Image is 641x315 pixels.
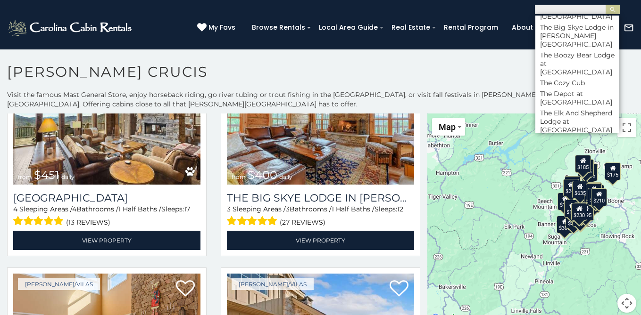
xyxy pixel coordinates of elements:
div: $245 [563,178,579,196]
img: Cucumber Tree Lodge [13,59,200,185]
a: My Favs [197,23,238,33]
div: $565 [585,182,601,200]
a: Real Estate [387,20,435,35]
span: 1 Half Baths / [332,205,375,213]
a: [GEOGRAPHIC_DATA] [13,192,200,204]
span: 3 [227,205,231,213]
button: Toggle fullscreen view [617,118,636,137]
div: $230 [566,210,582,228]
div: $395 [577,202,593,220]
span: (27 reviews) [280,216,325,228]
div: $199 [572,209,588,226]
span: from [18,173,32,180]
div: $425 [585,183,601,201]
span: daily [279,173,292,180]
h3: The Big Skye Lodge in Valle Crucis [227,192,414,204]
img: The Big Skye Lodge in Valle Crucis [227,59,414,185]
span: $400 [248,168,277,182]
h3: Cucumber Tree Lodge [13,192,200,204]
a: About [507,20,538,35]
a: The Big Skye Lodge in [PERSON_NAME][GEOGRAPHIC_DATA] [227,192,414,204]
button: Map camera controls [617,294,636,313]
div: $155 [582,163,598,181]
img: mail-regular-white.png [624,23,634,33]
a: Browse Rentals [247,20,310,35]
li: The Elk And Shepherd Lodge at [GEOGRAPHIC_DATA] [535,109,619,134]
span: 12 [397,205,403,213]
div: $175 [605,162,621,180]
a: Add to favorites [176,279,195,299]
a: [PERSON_NAME]/Vilas [18,278,100,290]
div: $190 [557,192,573,210]
li: The Boozy Bear Lodge at [GEOGRAPHIC_DATA] [535,51,619,76]
div: $230 [571,203,587,221]
a: Local Area Guide [314,20,383,35]
div: $170 [564,200,580,218]
span: from [232,173,246,180]
a: Cucumber Tree Lodge from $451 daily [13,59,200,185]
div: $185 [578,159,594,177]
li: The Big Skye Lodge in [PERSON_NAME][GEOGRAPHIC_DATA] [535,23,619,48]
button: Change map style [432,118,465,136]
li: The Depot at [GEOGRAPHIC_DATA] [535,89,619,106]
div: $210 [588,187,604,205]
div: $210 [591,188,607,206]
span: $451 [34,168,59,182]
span: Map [439,122,456,132]
a: [PERSON_NAME]/Vilas [232,278,314,290]
div: $300 [557,215,573,233]
span: 3 [286,205,290,213]
a: The Big Skye Lodge in Valle Crucis from $400 daily [227,59,414,185]
div: $410 [579,192,595,210]
span: (13 reviews) [66,216,110,228]
span: 4 [13,205,17,213]
div: Sleeping Areas / Bathrooms / Sleeps: [13,204,200,228]
a: View Property [13,231,200,250]
a: View Property [227,231,414,250]
span: 17 [184,205,190,213]
span: My Favs [208,23,235,32]
span: 4 [72,205,76,213]
div: $185 [575,155,591,173]
div: $635 [572,181,588,199]
span: 1 Half Baths / [118,205,161,213]
li: The Cozy Cub [535,79,619,87]
a: Rental Program [439,20,503,35]
div: $305 [565,176,581,194]
img: White-1-2.png [7,18,134,37]
a: Add to favorites [390,279,408,299]
div: Sleeping Areas / Bathrooms / Sleeps: [227,204,414,228]
span: daily [61,173,75,180]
